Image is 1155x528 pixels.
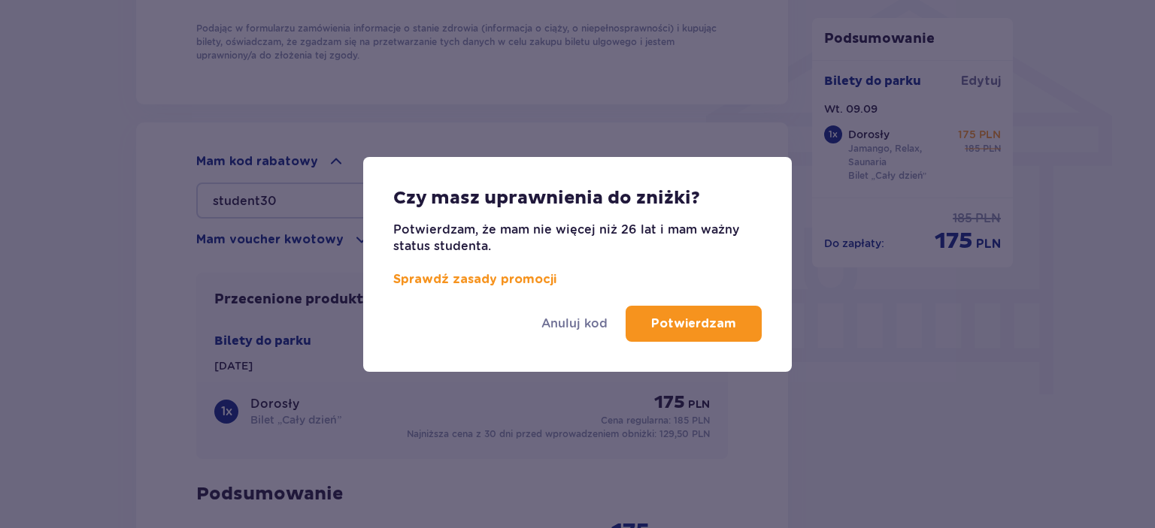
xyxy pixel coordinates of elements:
[541,315,608,332] a: Anuluj kod
[651,315,736,332] p: Potwierdzam
[393,222,762,288] p: Potwierdzam, że mam nie więcej niż 26 lat i mam ważny status studenta.
[626,306,762,342] button: Potwierdzam
[393,187,700,210] p: Czy masz uprawnienia do zniżki?
[393,273,556,285] a: Sprawdź zasady promocji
